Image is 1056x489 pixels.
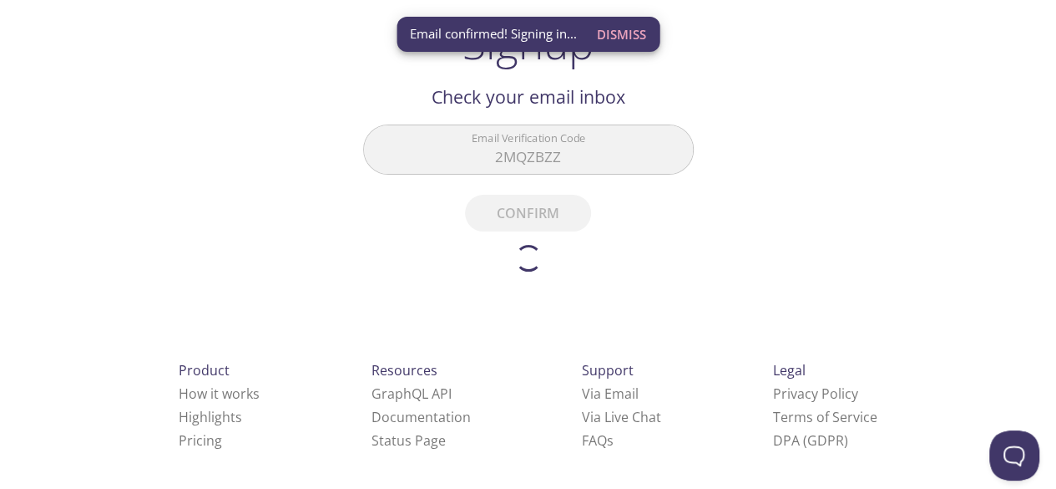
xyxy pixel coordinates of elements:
[462,18,594,68] h1: Signup
[371,408,471,426] a: Documentation
[410,25,577,43] span: Email confirmed! Signing in...
[371,361,437,379] span: Resources
[363,83,694,111] h2: Check your email inbox
[179,408,242,426] a: Highlights
[773,385,858,403] a: Privacy Policy
[590,18,653,50] button: Dismiss
[179,431,222,450] a: Pricing
[371,385,452,403] a: GraphQL API
[582,408,661,426] a: Via Live Chat
[582,385,639,403] a: Via Email
[989,430,1039,481] iframe: Help Scout Beacon - Open
[773,431,848,450] a: DPA (GDPR)
[371,431,446,450] a: Status Page
[582,431,614,450] a: FAQ
[607,431,614,450] span: s
[597,23,646,45] span: Dismiss
[582,361,634,379] span: Support
[179,361,230,379] span: Product
[773,361,806,379] span: Legal
[773,408,877,426] a: Terms of Service
[179,385,260,403] a: How it works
